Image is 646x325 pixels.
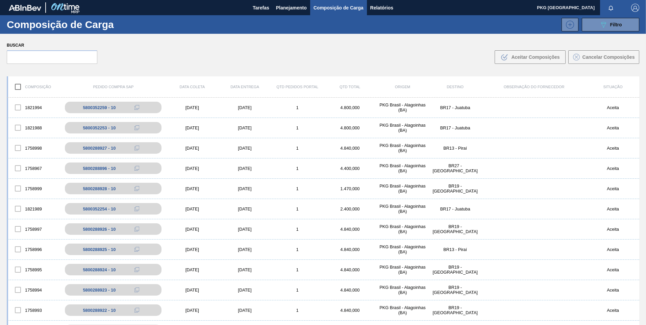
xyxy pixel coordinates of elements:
div: 1821989 [8,202,61,216]
img: TNhmsLtSVTkK8tSr43FrP2fwEKptu5GPRR3wAAAABJRU5ErkJggg== [9,5,41,11]
div: BR13 - Piraí [429,247,481,252]
div: 1 [271,186,324,191]
div: 5800352253 - 10 [83,125,116,130]
div: BR19 - Nova Rio [429,183,481,194]
div: Aceita [587,287,639,293]
div: [DATE] [166,166,219,171]
div: Copiar [130,164,144,172]
div: [DATE] [166,287,219,293]
div: PKG Brasil - Alagoinhas (BA) [376,224,429,234]
div: Copiar [130,266,144,274]
div: 4.400,000 [324,166,376,171]
div: 1 [271,267,324,272]
div: 5800288927 - 10 [83,146,116,151]
div: BR19 - Nova Rio [429,265,481,275]
div: Aceita [587,146,639,151]
div: 5800288924 - 10 [83,267,116,272]
div: Aceita [587,125,639,130]
div: Copiar [130,144,144,152]
div: [DATE] [166,227,219,232]
div: [DATE] [219,206,271,211]
span: Planejamento [276,4,307,12]
div: 1 [271,206,324,211]
div: PKG Brasil - Alagoinhas (BA) [376,244,429,254]
div: Aceita [587,206,639,211]
div: Copiar [130,103,144,111]
div: 1758995 [8,262,61,277]
div: Aceita [587,247,639,252]
div: 1 [271,166,324,171]
div: BR27 - Nova Minas [429,163,481,173]
span: Composição de Carga [314,4,364,12]
div: 1758993 [8,303,61,317]
div: PKG Brasil - Alagoinhas (BA) [376,123,429,133]
div: 4.800,000 [324,105,376,110]
div: 5800288896 - 10 [83,166,116,171]
div: [DATE] [166,206,219,211]
div: BR19 - Nova Rio [429,285,481,295]
div: 1758999 [8,181,61,196]
div: 1 [271,125,324,130]
div: Copiar [130,286,144,294]
div: PKG Brasil - Alagoinhas (BA) [376,163,429,173]
button: Aceitar Composições [495,50,566,64]
div: 1758998 [8,141,61,155]
div: 4.840,000 [324,287,376,293]
div: PKG Brasil - Alagoinhas (BA) [376,183,429,194]
div: PKG Brasil - Alagoinhas (BA) [376,305,429,315]
div: Aceita [587,166,639,171]
div: BR13 - Piraí [429,146,481,151]
div: [DATE] [166,146,219,151]
div: 1 [271,227,324,232]
button: Filtro [582,18,639,31]
div: 1.470,000 [324,186,376,191]
div: Copiar [130,245,144,253]
div: 5800352254 - 10 [83,206,116,211]
div: Situação [587,85,639,89]
div: BR17 - Juatuba [429,125,481,130]
div: 1 [271,247,324,252]
div: BR19 - Nova Rio [429,224,481,234]
label: Buscar [7,41,97,50]
span: Filtro [610,22,622,27]
div: 2.400,000 [324,206,376,211]
div: Pedido Compra SAP [61,85,166,89]
div: 1 [271,287,324,293]
div: Copiar [130,225,144,233]
div: 1758997 [8,222,61,236]
div: [DATE] [219,186,271,191]
span: Aceitar Composições [511,54,560,60]
div: 4.840,000 [324,247,376,252]
div: 1758967 [8,161,61,175]
div: Destino [429,85,481,89]
div: [DATE] [219,308,271,313]
div: Copiar [130,205,144,213]
div: BR19 - Nova Rio [429,305,481,315]
div: 1758996 [8,242,61,256]
div: [DATE] [219,146,271,151]
div: Nova Composição [558,18,578,31]
div: [DATE] [219,227,271,232]
div: [DATE] [166,247,219,252]
div: 5800288926 - 10 [83,227,116,232]
div: 1 [271,146,324,151]
div: 1821994 [8,100,61,115]
div: 4.840,000 [324,146,376,151]
span: Cancelar Composições [582,54,635,60]
div: Composição [8,80,61,94]
div: 5800288928 - 10 [83,186,116,191]
div: 4.840,000 [324,227,376,232]
button: Cancelar Composições [568,50,639,64]
div: [DATE] [219,166,271,171]
div: Qtd Total [324,85,376,89]
div: Aceita [587,267,639,272]
div: [DATE] [166,308,219,313]
div: 1758994 [8,283,61,297]
div: 5800288925 - 10 [83,247,116,252]
div: Data coleta [166,85,219,89]
div: 5800288923 - 10 [83,287,116,293]
div: 1 [271,105,324,110]
div: Copiar [130,306,144,314]
div: [DATE] [166,105,219,110]
div: PKG Brasil - Alagoinhas (BA) [376,143,429,153]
